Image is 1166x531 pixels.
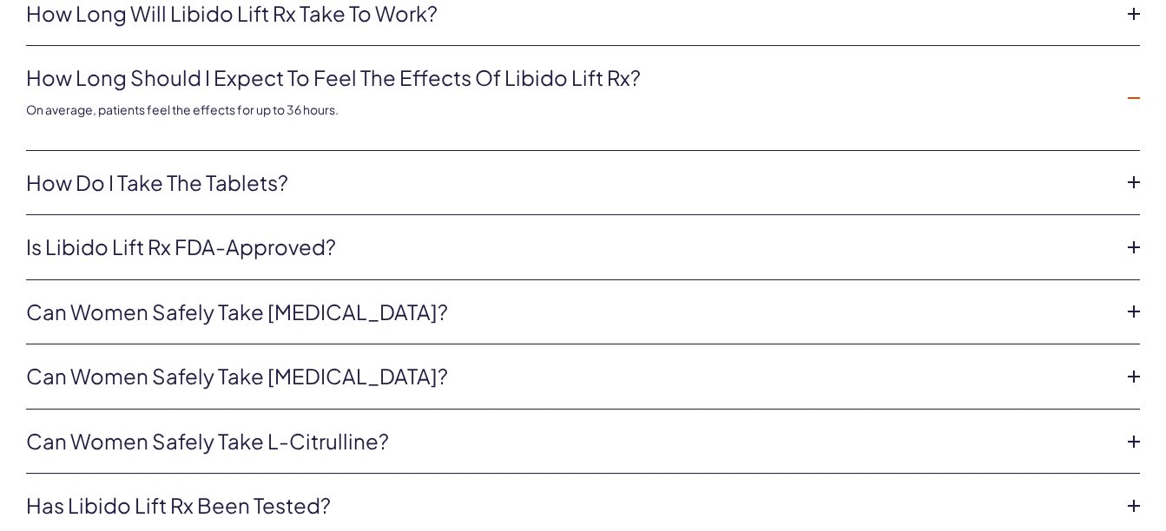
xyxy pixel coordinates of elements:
[26,362,1112,391] a: Can women safely take [MEDICAL_DATA]?
[26,168,1112,198] a: How do I take the tablets?
[26,298,1112,327] a: Can women safely take [MEDICAL_DATA]?
[26,233,1112,262] a: Is Libido Lift Rx FDA-approved?
[26,102,1112,119] p: On average, patients feel the effects for up to 36 hours.
[26,427,1112,456] a: Can women safely take L-Citrulline?
[26,491,1112,521] a: Has Libido Lift Rx been tested?
[26,63,1112,93] a: How long should I expect to feel the effects of Libido Lift Rx?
